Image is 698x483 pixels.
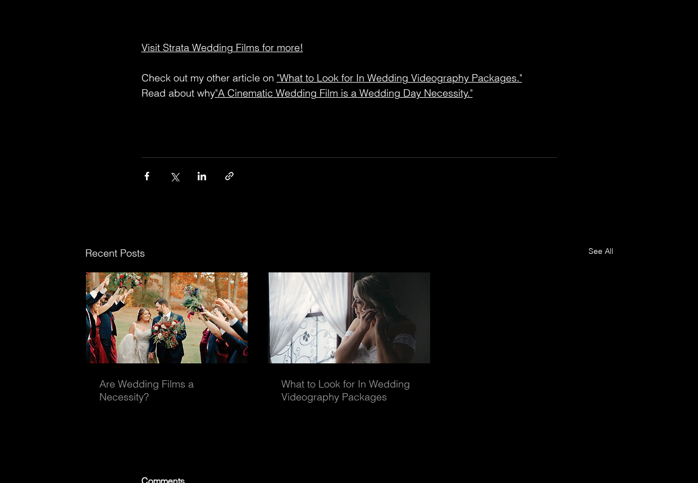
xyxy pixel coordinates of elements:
[142,171,152,181] button: Share via Facebook
[169,171,180,181] button: Share via X (Twitter)
[99,377,235,403] a: Are Wedding Films a Necessity?
[142,86,215,99] span: Read about why
[142,71,274,84] span: Check out my other article on
[268,272,430,363] img: What to Look for In Wedding Videography Packages
[224,171,235,181] button: Share via link
[197,171,207,181] button: Share via LinkedIn
[277,71,522,84] a: "What to Look for In Wedding Videography Packages."
[142,41,303,54] a: Visit Strata Wedding Films for more!
[215,86,473,99] a: "A Cinematic Wedding Film is a Wedding Day Necessity."
[86,272,248,363] img: Are Wedding Films a Necessity?
[85,245,145,261] h2: Recent Posts
[588,245,613,261] a: See All
[281,377,417,403] a: What to Look for In Wedding Videography Packages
